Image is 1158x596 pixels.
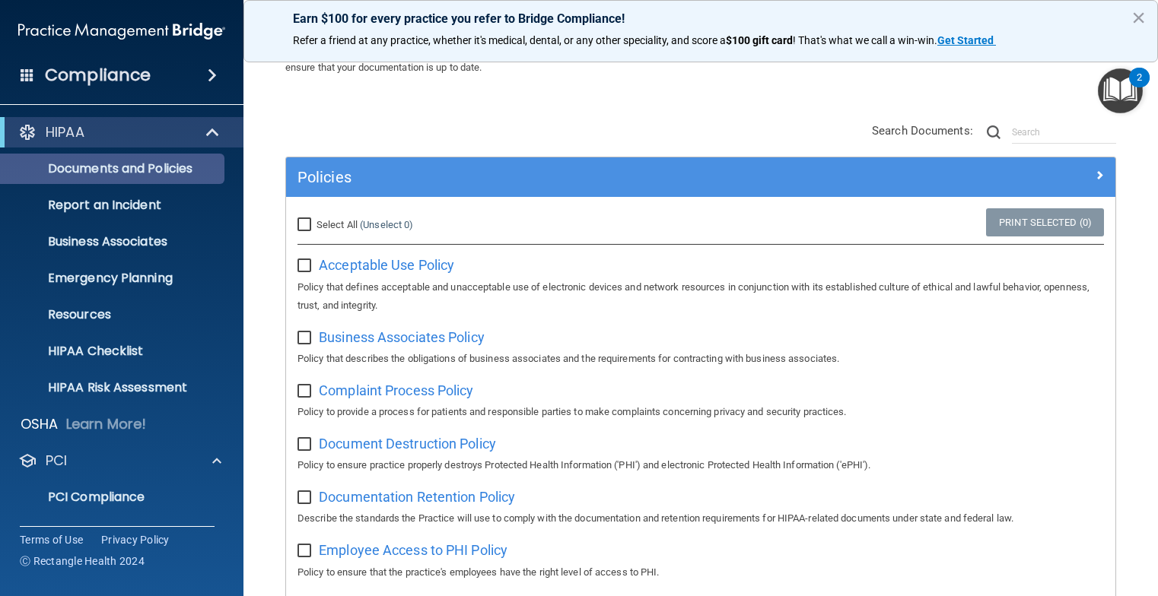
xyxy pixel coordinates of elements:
p: Policy that describes the obligations of business associates and the requirements for contracting... [297,350,1104,368]
strong: $100 gift card [726,34,793,46]
span: Acceptable Use Policy [319,257,454,273]
a: PCI [18,452,221,470]
p: Policy to ensure that the practice's employees have the right level of access to PHI. [297,563,1104,582]
span: Refer a friend at any practice, whether it's medical, dental, or any other speciality, and score a [293,34,726,46]
p: Documents and Policies [10,161,218,176]
span: ! That's what we call a win-win. [793,34,937,46]
a: Print Selected (0) [986,208,1104,236]
p: Earn $100 for every practice you refer to Bridge Compliance! [293,11,1109,26]
input: Search [1012,121,1116,144]
div: 2 [1137,78,1142,97]
p: PCI [46,452,67,470]
p: HIPAA [46,123,84,141]
button: Open Resource Center, 2 new notifications [1098,68,1143,113]
p: OSHA [21,415,59,433]
span: Documentation Retention Policy [319,489,515,505]
a: Get Started [937,34,996,46]
p: Resources [10,307,218,322]
button: Close [1131,5,1146,30]
p: Emergency Planning [10,271,218,286]
strong: Get Started [937,34,994,46]
p: Policy to provide a process for patients and responsible parties to make complaints concerning pr... [297,403,1104,421]
span: Complaint Process Policy [319,382,473,398]
input: Select All (Unselect 0) [297,219,315,231]
p: Policy that defines acceptable and unacceptable use of electronic devices and network resources i... [297,278,1104,315]
p: HIPAA Risk Assessment [10,380,218,395]
p: Report an Incident [10,198,218,213]
a: Privacy Policy [101,532,170,547]
a: Policies [297,165,1104,189]
img: PMB logo [18,16,225,46]
span: Document Destruction Policy [319,436,496,452]
span: Search Documents: [872,124,973,138]
span: Select All [317,219,358,230]
p: HIPAA Checklist [10,344,218,359]
p: Policy to ensure practice properly destroys Protected Health Information ('PHI') and electronic P... [297,456,1104,474]
h5: Policies [297,169,897,185]
p: Merchant Savings Calculator [10,526,218,556]
a: Terms of Use [20,532,83,547]
p: PCI Compliance [10,490,218,505]
a: HIPAA [18,123,221,141]
p: Learn More! [66,415,147,433]
span: Business Associates Policy [319,329,485,345]
span: Ⓒ Rectangle Health 2024 [20,553,145,569]
img: ic-search.3b580494.png [987,125,1001,139]
p: Business Associates [10,234,218,249]
h4: Compliance [45,65,151,86]
span: Employee Access to PHI Policy [319,542,507,558]
p: Describe the standards the Practice will use to comply with the documentation and retention requi... [297,509,1104,528]
a: (Unselect 0) [360,219,413,230]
